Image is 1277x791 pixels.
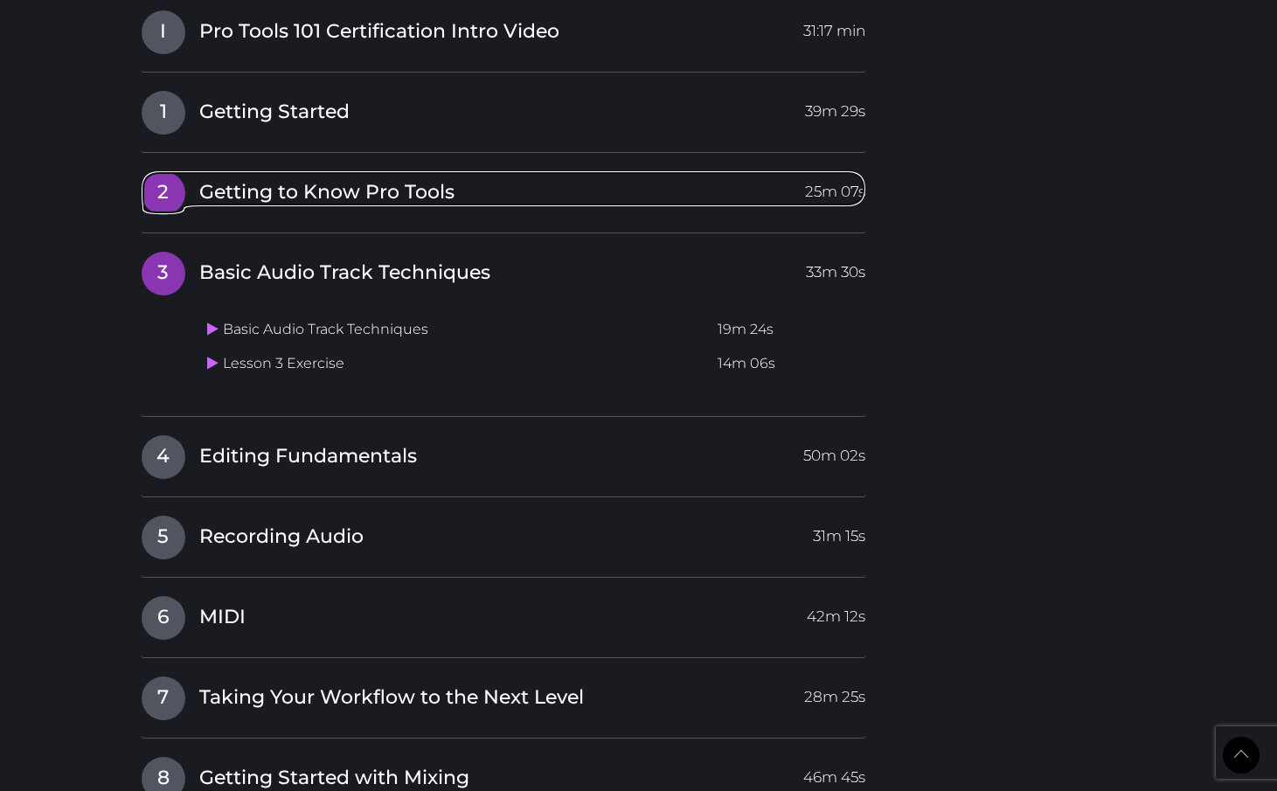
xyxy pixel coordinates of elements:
[711,313,866,347] td: 19m 24s
[141,595,867,632] a: 6MIDI42m 12s
[199,684,584,711] span: Taking Your Workflow to the Next Level
[200,313,711,347] td: Basic Audio Track Techniques
[142,677,185,720] span: 7
[142,516,185,559] span: 5
[805,171,865,203] span: 25m 07s
[142,91,185,135] span: 1
[199,179,455,206] span: Getting to Know Pro Tools
[199,604,246,631] span: MIDI
[803,757,865,788] span: 46m 45s
[803,10,865,42] span: 31:17 min
[1223,737,1260,774] a: Back to Top
[141,434,867,471] a: 4Editing Fundamentals50m 02s
[806,252,865,283] span: 33m 30s
[142,10,185,54] span: I
[141,676,867,712] a: 7Taking Your Workflow to the Next Level28m 25s
[199,260,490,287] span: Basic Audio Track Techniques
[199,443,417,470] span: Editing Fundamentals
[142,596,185,640] span: 6
[813,516,865,547] span: 31m 15s
[141,170,867,207] a: 2Getting to Know Pro Tools25m 07s
[142,252,185,295] span: 3
[142,435,185,479] span: 4
[803,435,865,467] span: 50m 02s
[804,677,865,708] span: 28m 25s
[807,596,865,628] span: 42m 12s
[199,18,559,45] span: Pro Tools 101 Certification Intro Video
[199,524,364,551] span: Recording Audio
[199,99,350,126] span: Getting Started
[711,347,866,381] td: 14m 06s
[141,90,867,127] a: 1Getting Started39m 29s
[141,251,867,288] a: 3Basic Audio Track Techniques33m 30s
[805,91,865,122] span: 39m 29s
[141,515,867,552] a: 5Recording Audio31m 15s
[141,10,867,46] a: IPro Tools 101 Certification Intro Video31:17 min
[142,171,185,215] span: 2
[200,347,711,381] td: Lesson 3 Exercise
